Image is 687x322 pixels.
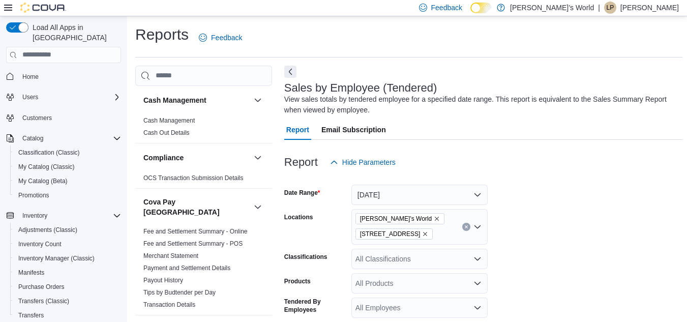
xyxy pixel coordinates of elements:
span: Home [18,70,121,83]
button: Adjustments (Classic) [10,223,125,237]
div: Leonette Prince [604,2,616,14]
span: Purchase Orders [18,283,65,291]
div: Cova Pay [GEOGRAPHIC_DATA] [135,225,272,315]
label: Products [284,277,311,285]
label: Date Range [284,189,320,197]
button: Cash Management [252,94,264,106]
button: My Catalog (Classic) [10,160,125,174]
button: Users [18,91,42,103]
span: My Catalog (Beta) [18,177,68,185]
button: Open list of options [473,304,482,312]
span: Inventory [22,212,47,220]
a: Home [18,71,43,83]
button: Compliance [252,152,264,164]
h1: Reports [135,24,189,45]
button: Cova Pay [GEOGRAPHIC_DATA] [252,201,264,213]
a: Transfers [14,309,48,321]
span: Fee and Settlement Summary - POS [143,240,243,248]
button: Purchase Orders [10,280,125,294]
span: Transfers [18,311,44,319]
span: Merchant Statement [143,252,198,260]
h3: Report [284,156,318,168]
span: Customers [18,111,121,124]
span: My Catalog (Classic) [14,161,121,173]
button: Cash Management [143,95,250,105]
span: Load All Apps in [GEOGRAPHIC_DATA] [28,22,121,43]
span: Report [286,120,309,140]
a: Fee and Settlement Summary - POS [143,240,243,247]
button: Inventory Count [10,237,125,251]
a: Cash Management [143,117,195,124]
button: Transfers (Classic) [10,294,125,308]
span: Transfers (Classic) [18,297,69,305]
div: Compliance [135,172,272,188]
span: Payout History [143,276,183,284]
button: Inventory [2,209,125,223]
a: Adjustments (Classic) [14,224,81,236]
span: [STREET_ADDRESS] [360,229,421,239]
span: Cash Management [143,116,195,125]
button: Open list of options [473,279,482,287]
label: Locations [284,213,313,221]
span: Feedback [431,3,462,13]
span: Manifests [18,269,44,277]
span: Inventory Count [18,240,62,248]
span: Inventory Count [14,238,121,250]
span: Fee and Settlement Summary - Online [143,227,248,236]
span: Email Subscription [321,120,386,140]
button: [DATE] [351,185,488,205]
h3: Cash Management [143,95,206,105]
a: Fee and Settlement Summary - Online [143,228,248,235]
button: Remove Leo’s World from selection in this group [434,216,440,222]
span: Payment and Settlement Details [143,264,230,272]
span: Promotions [18,191,49,199]
label: Tendered By Employees [284,298,347,314]
img: Cova [20,3,66,13]
span: Transfers (Classic) [14,295,121,307]
span: 265 L Street [355,228,433,240]
span: Adjustments (Classic) [14,224,121,236]
a: Promotions [14,189,53,201]
button: Customers [2,110,125,125]
span: Feedback [211,33,242,43]
span: Cash Out Details [143,129,190,137]
a: Feedback [195,27,246,48]
p: [PERSON_NAME]’s World [510,2,594,14]
label: Classifications [284,253,327,261]
span: Inventory Manager (Classic) [18,254,95,262]
span: Adjustments (Classic) [18,226,77,234]
span: Catalog [18,132,121,144]
div: Cash Management [135,114,272,143]
h3: Cova Pay [GEOGRAPHIC_DATA] [143,197,250,217]
span: Classification (Classic) [14,147,121,159]
a: Cash Out Details [143,129,190,136]
span: Hide Parameters [342,157,396,167]
a: Transaction Details [143,301,195,308]
button: Inventory [18,210,51,222]
button: Clear input [462,223,470,231]
a: Manifests [14,267,48,279]
button: Next [284,66,296,78]
h3: Compliance [143,153,184,163]
button: Catalog [2,131,125,145]
a: Classification (Classic) [14,147,84,159]
span: Inventory Manager (Classic) [14,252,121,265]
input: Dark Mode [470,3,492,13]
button: Promotions [10,188,125,202]
a: Inventory Manager (Classic) [14,252,99,265]
span: LP [607,2,614,14]
button: Open list of options [473,223,482,231]
a: Purchase Orders [14,281,69,293]
button: Catalog [18,132,47,144]
button: Open list of options [473,255,482,263]
span: Customers [22,114,52,122]
span: Transfers [14,309,121,321]
a: Payout History [143,277,183,284]
button: My Catalog (Beta) [10,174,125,188]
a: My Catalog (Classic) [14,161,79,173]
span: Transaction Details [143,301,195,309]
span: Tips by Budtender per Day [143,288,216,297]
span: [PERSON_NAME]’s World [360,214,432,224]
span: Users [18,91,121,103]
